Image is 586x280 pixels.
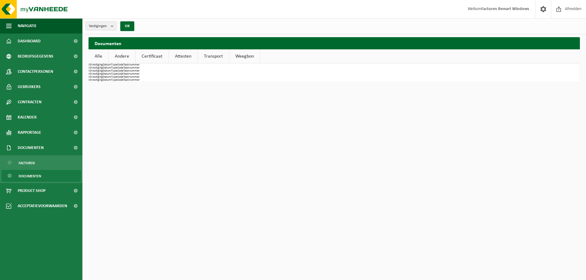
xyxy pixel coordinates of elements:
span: Documenten [19,170,41,182]
th: Vestiging [91,79,103,82]
span: Dashboard [18,34,41,49]
span: Kalender [18,110,37,125]
button: Vestigingen [85,21,117,30]
th: Type [111,69,117,73]
th: Type [111,79,117,82]
th: Datum [103,66,111,69]
th: Vestiging [91,63,103,66]
th: Taaknummer [123,66,139,69]
th: Datum [103,79,111,82]
th: Taaknummer [123,63,139,66]
th: Datum [103,63,111,66]
span: Rapportage [18,125,41,140]
th: ID [89,66,91,69]
th: ID [89,79,91,82]
th: ID [89,63,91,66]
th: Code [117,69,123,73]
a: Documenten [2,170,81,182]
a: Certificaat [136,49,168,63]
th: Code [117,76,123,79]
th: Type [111,76,117,79]
h2: Documenten [89,37,580,49]
a: Facturen [2,157,81,168]
span: Acceptatievoorwaarden [18,198,67,214]
th: Type [111,63,117,66]
a: Andere [109,49,135,63]
th: Taaknummer [123,69,139,73]
th: Vestiging [91,69,103,73]
th: Code [117,73,123,76]
th: ID [89,76,91,79]
th: Code [117,79,123,82]
a: Attesten [169,49,197,63]
strong: Facturen Remart Windows [481,7,529,11]
a: Alle [89,49,108,63]
span: Contactpersonen [18,64,53,79]
th: Taaknummer [123,76,139,79]
th: Vestiging [91,66,103,69]
th: Code [117,63,123,66]
span: Documenten [18,140,44,155]
span: Vestigingen [89,22,108,31]
th: Datum [103,76,111,79]
th: Datum [103,69,111,73]
button: OK [120,21,134,31]
span: Facturen [19,157,35,169]
th: ID [89,69,91,73]
span: Bedrijfsgegevens [18,49,53,64]
th: ID [89,73,91,76]
th: Code [117,66,123,69]
a: Weegbon [229,49,260,63]
th: Type [111,66,117,69]
th: Datum [103,73,111,76]
span: Contracten [18,94,42,110]
th: Vestiging [91,76,103,79]
a: Transport [198,49,229,63]
th: Vestiging [91,73,103,76]
th: Type [111,73,117,76]
span: Gebruikers [18,79,41,94]
span: Product Shop [18,183,45,198]
th: Taaknummer [123,73,139,76]
th: Taaknummer [123,79,139,82]
span: Navigatie [18,18,37,34]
